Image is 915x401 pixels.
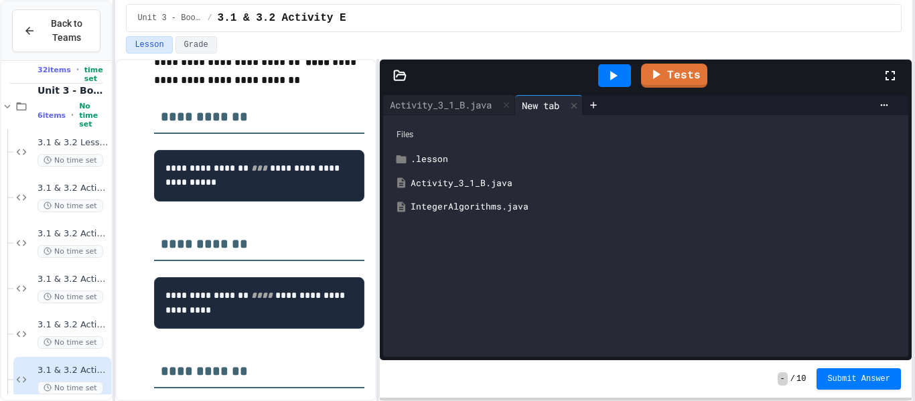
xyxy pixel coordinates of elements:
[38,154,103,167] span: No time set
[383,98,498,112] div: Activity_3_1_B.java
[38,365,109,376] span: 3.1 & 3.2 Activity E
[79,102,109,129] span: No time set
[218,10,346,26] span: 3.1 & 3.2 Activity E
[76,64,79,75] span: •
[515,98,566,112] div: New tab
[390,122,902,147] div: Files
[38,336,103,349] span: No time set
[796,374,806,384] span: 10
[38,137,109,149] span: 3.1 & 3.2 Lesson
[12,9,100,52] button: Back to Teams
[383,95,515,115] div: Activity_3_1_B.java
[38,291,103,303] span: No time set
[411,200,900,214] div: IntegerAlgorithms.java
[38,111,66,120] span: 6 items
[44,17,89,45] span: Back to Teams
[641,64,707,88] a: Tests
[515,95,583,115] div: New tab
[137,13,202,23] span: Unit 3 - Boolean Expressions
[38,84,109,96] span: Unit 3 - Boolean Expressions
[38,319,109,331] span: 3.1 & 3.2 Activity D
[38,228,109,240] span: 3.1 & 3.2 Activity B
[38,199,103,212] span: No time set
[207,13,212,23] span: /
[38,382,103,394] span: No time set
[71,110,74,121] span: •
[778,372,788,386] span: -
[38,274,109,285] span: 3.1 & 3.2 Activity C
[411,153,900,166] div: .lesson
[175,36,217,54] button: Grade
[84,56,109,83] span: No time set
[126,36,172,54] button: Lesson
[38,66,71,74] span: 32 items
[38,183,109,194] span: 3.1 & 3.2 Activity A
[817,368,901,390] button: Submit Answer
[38,245,103,258] span: No time set
[411,177,900,190] div: Activity_3_1_B.java
[790,374,795,384] span: /
[827,374,890,384] span: Submit Answer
